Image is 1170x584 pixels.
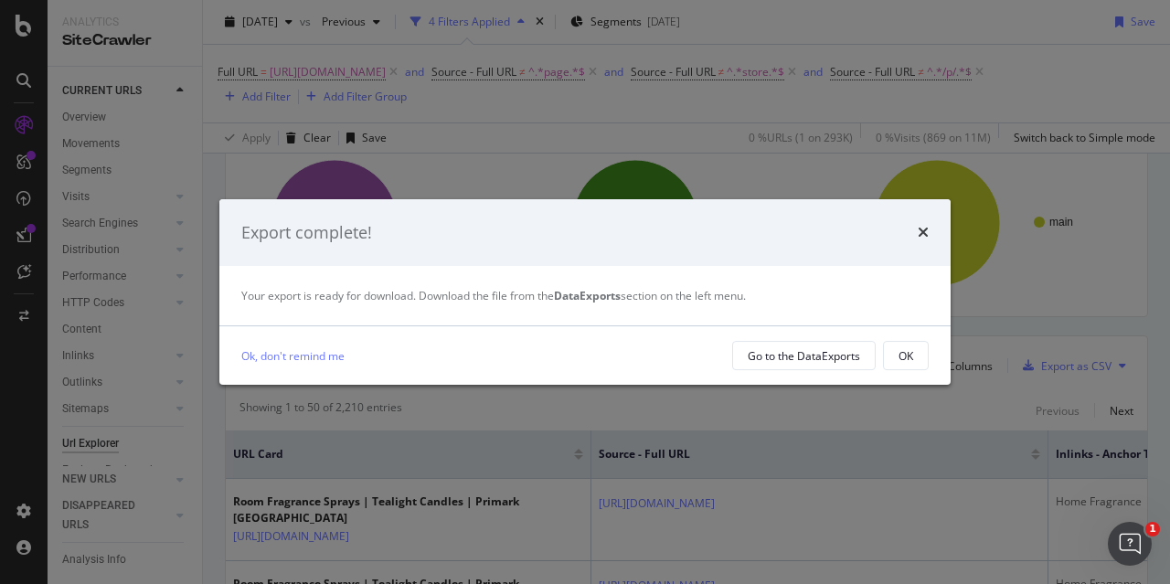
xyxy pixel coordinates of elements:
[899,348,913,364] div: OK
[732,341,876,370] button: Go to the DataExports
[554,288,746,303] span: section on the left menu.
[748,348,860,364] div: Go to the DataExports
[241,346,345,366] a: Ok, don't remind me
[883,341,929,370] button: OK
[1145,522,1160,536] span: 1
[554,288,621,303] strong: DataExports
[241,221,372,245] div: Export complete!
[241,288,929,303] div: Your export is ready for download. Download the file from the
[918,221,929,245] div: times
[219,199,951,386] div: modal
[1108,522,1152,566] iframe: Intercom live chat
